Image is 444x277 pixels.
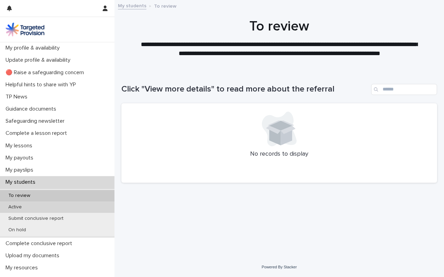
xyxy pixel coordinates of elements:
a: My students [118,1,146,9]
p: Upload my documents [3,252,65,259]
p: Complete conclusive report [3,240,78,247]
p: No records to display [130,150,429,158]
p: Complete a lesson report [3,130,72,137]
a: Powered By Stacker [262,265,297,269]
img: M5nRWzHhSzIhMunXDL62 [6,23,44,36]
p: My payslips [3,167,39,173]
p: To review [154,2,177,9]
p: My students [3,179,41,185]
p: Submit conclusive report [3,216,69,222]
h1: Click "View more details" to read more about the referral [121,84,368,94]
p: Guidance documents [3,106,62,112]
p: Helpful hints to share with YP [3,81,82,88]
p: My resources [3,265,43,271]
input: Search [371,84,437,95]
p: TP News [3,94,33,100]
h1: To review [121,18,437,35]
p: To review [3,193,36,199]
p: My profile & availability [3,45,65,51]
p: Safeguarding newsletter [3,118,70,124]
p: Update profile & availability [3,57,76,63]
p: Active [3,204,27,210]
p: 🔴 Raise a safeguarding concern [3,69,89,76]
p: My lessons [3,142,38,149]
p: My payouts [3,155,39,161]
p: On hold [3,227,32,233]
